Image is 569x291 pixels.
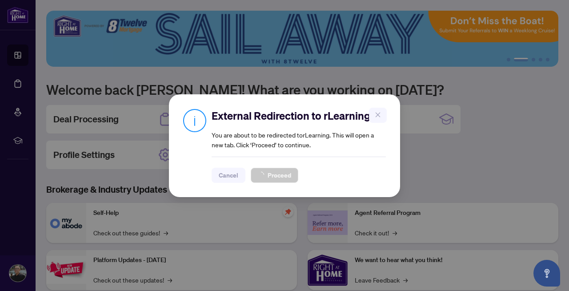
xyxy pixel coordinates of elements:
[251,168,298,183] button: Proceed
[533,260,560,287] button: Open asap
[212,109,386,123] h2: External Redirection to rLearning
[183,109,206,132] img: Info Icon
[212,109,386,183] div: You are about to be redirected to rLearning . This will open a new tab. Click ‘Proceed’ to continue.
[212,168,245,183] button: Cancel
